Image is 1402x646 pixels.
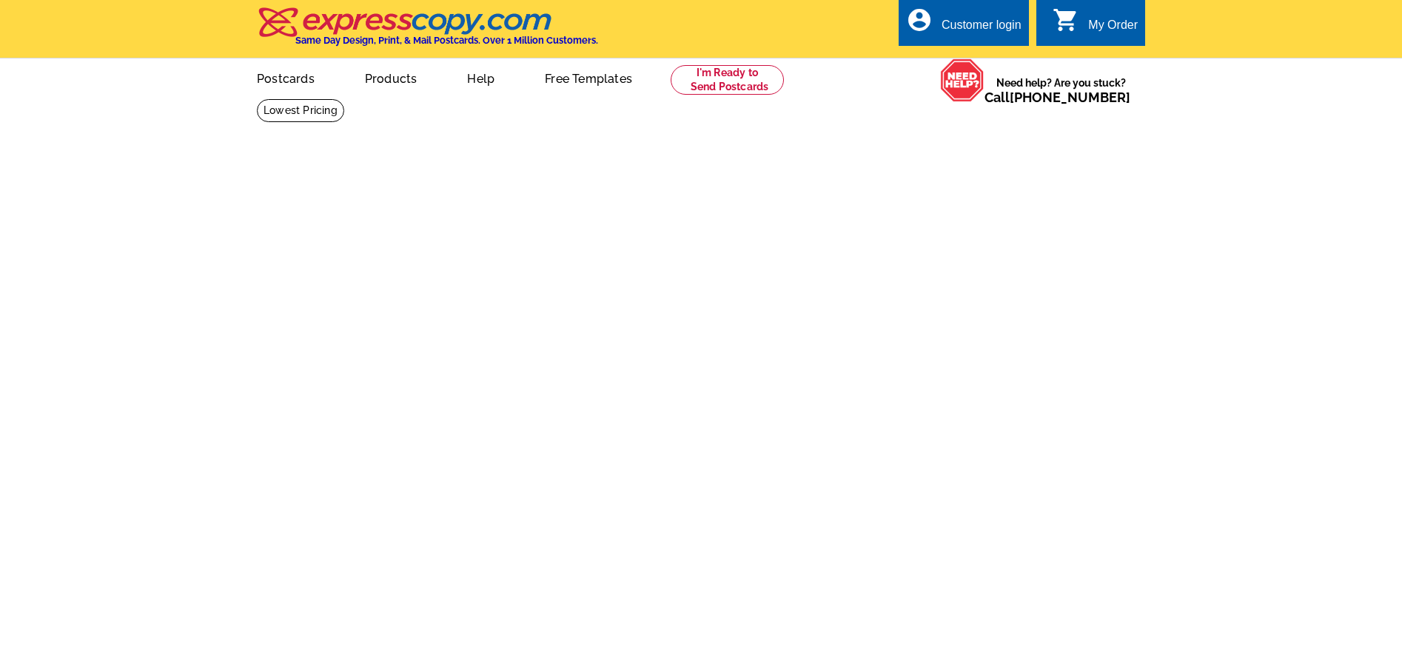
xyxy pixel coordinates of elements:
[233,60,338,95] a: Postcards
[1088,18,1138,39] div: My Order
[1053,16,1138,35] a: shopping_cart My Order
[521,60,656,95] a: Free Templates
[1010,90,1130,105] a: [PHONE_NUMBER]
[940,58,985,102] img: help
[985,90,1130,105] span: Call
[257,18,598,46] a: Same Day Design, Print, & Mail Postcards. Over 1 Million Customers.
[1053,7,1079,33] i: shopping_cart
[906,16,1022,35] a: account_circle Customer login
[906,7,933,33] i: account_circle
[295,35,598,46] h4: Same Day Design, Print, & Mail Postcards. Over 1 Million Customers.
[985,75,1138,105] span: Need help? Are you stuck?
[942,18,1022,39] div: Customer login
[341,60,441,95] a: Products
[443,60,518,95] a: Help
